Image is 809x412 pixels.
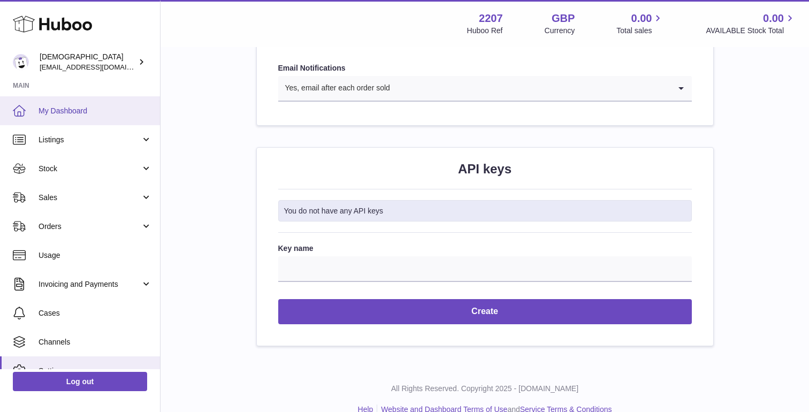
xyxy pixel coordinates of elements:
div: Huboo Ref [467,26,503,36]
button: Create [278,299,692,324]
input: Search for option [391,76,670,101]
div: You do not have any API keys [278,200,692,222]
span: Channels [39,337,152,347]
div: Search for option [278,76,692,102]
span: Orders [39,222,141,232]
img: christianwedge@yahoo.com [13,54,29,70]
span: Settings [39,366,152,376]
span: Yes, email after each order sold [278,76,391,101]
h2: API keys [278,161,692,178]
strong: GBP [552,11,575,26]
span: Usage [39,250,152,261]
a: 0.00 AVAILABLE Stock Total [706,11,796,36]
span: AVAILABLE Stock Total [706,26,796,36]
span: 0.00 [763,11,784,26]
label: Email Notifications [278,63,692,73]
span: Listings [39,135,141,145]
a: Log out [13,372,147,391]
p: All Rights Reserved. Copyright 2025 - [DOMAIN_NAME] [169,384,800,394]
strong: 2207 [479,11,503,26]
a: 0.00 Total sales [616,11,664,36]
div: Currency [545,26,575,36]
label: Key name [278,243,692,254]
span: Stock [39,164,141,174]
span: Total sales [616,26,664,36]
span: Invoicing and Payments [39,279,141,289]
span: My Dashboard [39,106,152,116]
span: Sales [39,193,141,203]
span: Cases [39,308,152,318]
span: 0.00 [631,11,652,26]
span: [EMAIL_ADDRESS][DOMAIN_NAME] [40,63,157,71]
div: [DEMOGRAPHIC_DATA] [40,52,136,72]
